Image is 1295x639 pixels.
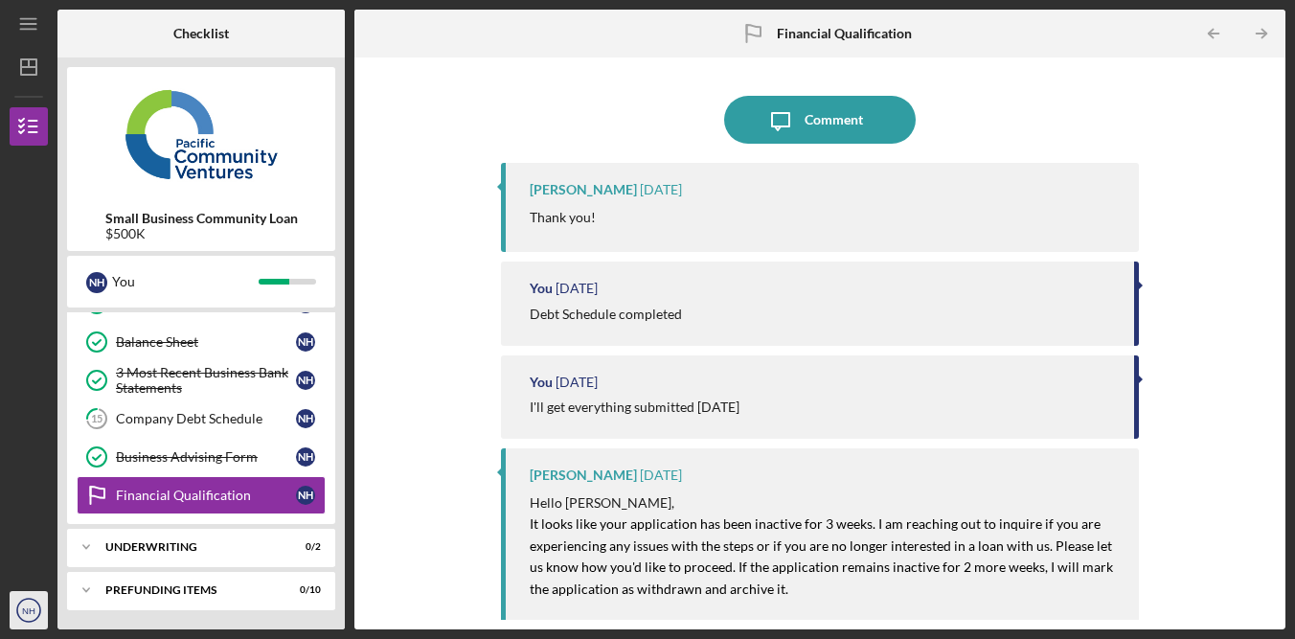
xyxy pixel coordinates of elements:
[112,265,259,298] div: You
[530,281,553,296] div: You
[116,365,296,396] div: 3 Most Recent Business Bank Statements
[77,399,326,438] a: 15Company Debt ScheduleNH
[724,96,916,144] button: Comment
[286,584,321,596] div: 0 / 10
[116,449,296,465] div: Business Advising Form
[296,332,315,352] div: N H
[296,409,315,428] div: N H
[77,476,326,514] a: Financial QualificationNH
[530,468,637,483] div: [PERSON_NAME]
[77,361,326,399] a: 3 Most Recent Business Bank StatementsNH
[86,272,107,293] div: N H
[116,334,296,350] div: Balance Sheet
[530,399,739,415] div: I'll get everything submitted [DATE]
[530,207,596,228] p: Thank you!
[77,323,326,361] a: Balance SheetNH
[173,26,229,41] b: Checklist
[116,488,296,503] div: Financial Qualification
[296,371,315,390] div: N H
[22,605,35,616] text: NH
[530,375,553,390] div: You
[105,211,298,226] b: Small Business Community Loan
[805,96,863,144] div: Comment
[296,447,315,467] div: N H
[530,492,1120,513] p: Hello [PERSON_NAME],
[77,438,326,476] a: Business Advising FormNH
[530,307,682,322] div: Debt Schedule completed
[556,375,598,390] time: 2025-09-09 21:46
[640,468,682,483] time: 2025-09-09 20:58
[296,486,315,505] div: N H
[91,413,102,425] tspan: 15
[777,26,912,41] b: Financial Qualification
[105,541,273,553] div: Underwriting
[67,77,335,192] img: Product logo
[105,584,273,596] div: Prefunding Items
[530,515,1116,596] mark: It looks like your application has been inactive for 3 weeks. I am reaching out to inquire if you...
[10,591,48,629] button: NH
[640,182,682,197] time: 2025-09-11 20:33
[556,281,598,296] time: 2025-09-10 00:38
[530,182,637,197] div: [PERSON_NAME]
[116,411,296,426] div: Company Debt Schedule
[105,226,298,241] div: $500K
[286,541,321,553] div: 0 / 2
